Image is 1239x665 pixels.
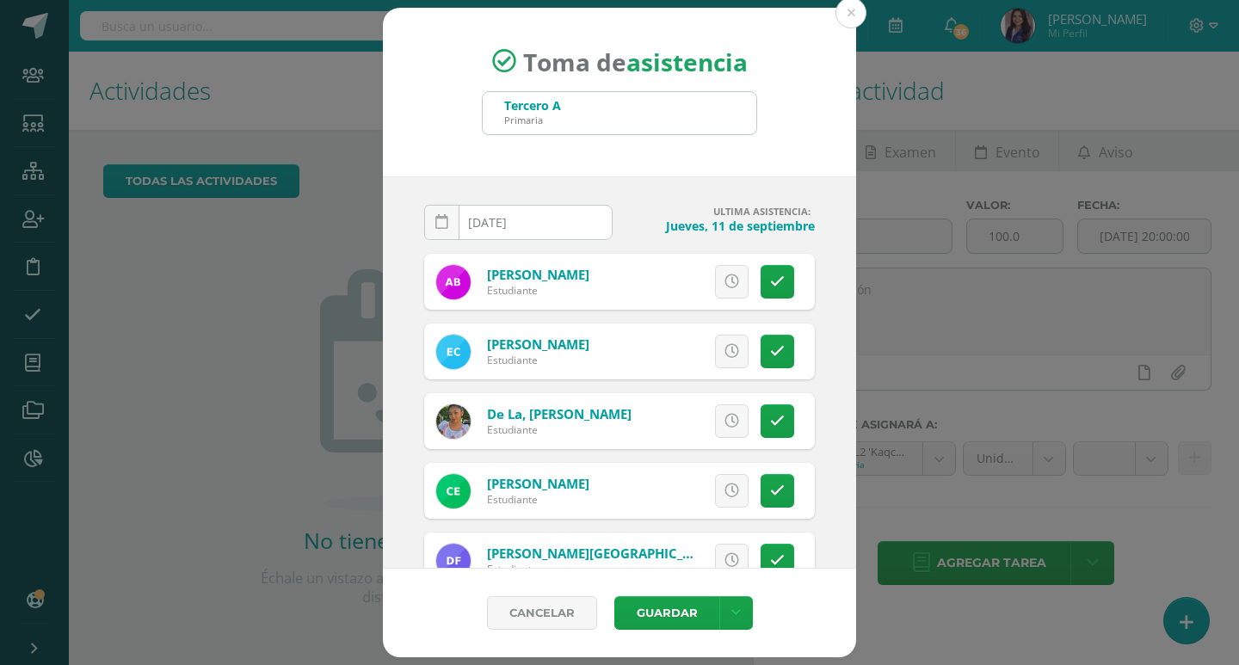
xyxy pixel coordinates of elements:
h4: Jueves, 11 de septiembre [626,218,815,234]
input: Busca un grado o sección aquí... [483,92,756,134]
img: 15318697608dd112bb69d21575ed1367.png [436,544,471,578]
a: [PERSON_NAME] [487,475,589,492]
img: 7cfc19ea0c461315e61974fab73db131.png [436,404,471,439]
div: Estudiante [487,422,632,437]
input: Fecha de Inasistencia [425,206,612,239]
img: 0dff78ac1042d8750ac8338b22f1e659.png [436,335,471,369]
div: Tercero A [504,97,561,114]
span: Toma de [523,45,748,77]
div: Estudiante [487,283,589,298]
div: Estudiante [487,492,589,507]
a: [PERSON_NAME] [487,266,589,283]
a: De La, [PERSON_NAME] [487,405,632,422]
h4: ULTIMA ASISTENCIA: [626,205,815,218]
button: Guardar [614,596,719,630]
strong: asistencia [626,45,748,77]
img: 92ee53fece57094d041d19d2e058f73d.png [436,265,471,299]
div: Primaria [504,114,561,126]
div: Estudiante [487,562,693,576]
a: [PERSON_NAME][GEOGRAPHIC_DATA] [487,545,721,562]
div: Estudiante [487,353,589,367]
a: Cancelar [487,596,597,630]
a: [PERSON_NAME] [487,336,589,353]
img: 9fae18ed1ebadf3563f8d2431622c8dc.png [436,474,471,508]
